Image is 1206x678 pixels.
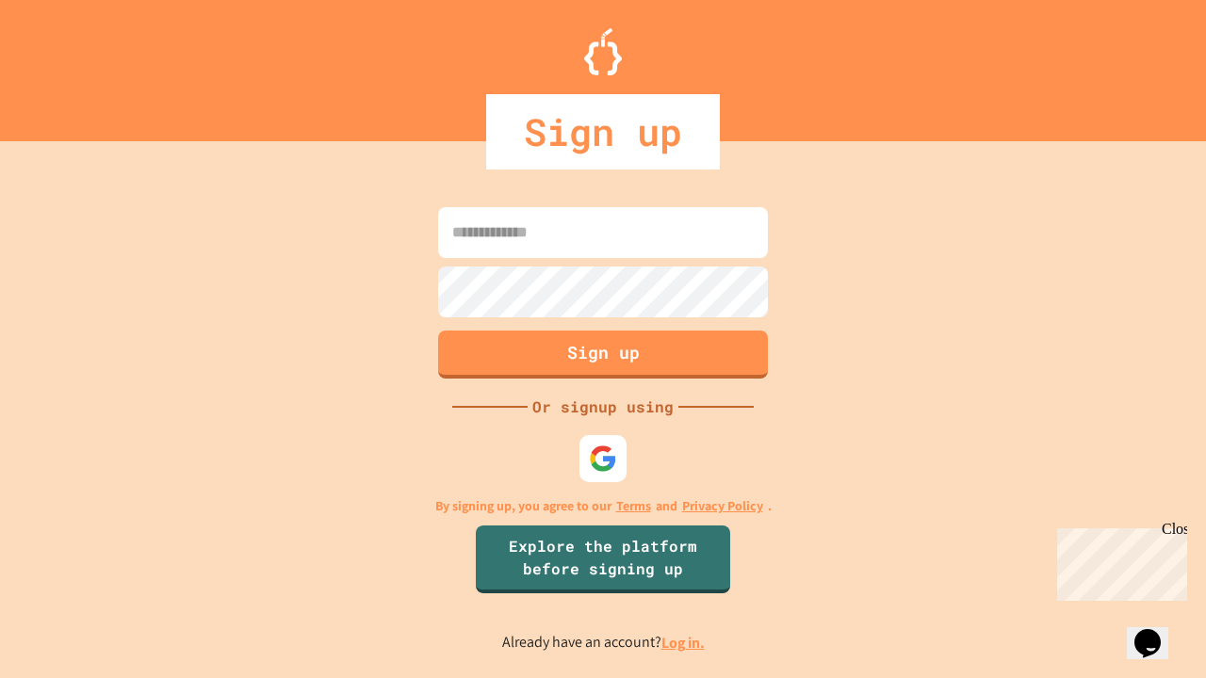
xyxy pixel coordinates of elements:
[435,496,772,516] p: By signing up, you agree to our and .
[8,8,130,120] div: Chat with us now!Close
[486,94,720,169] div: Sign up
[528,395,678,418] div: Or signup using
[584,28,622,75] img: Logo.svg
[1127,603,1187,659] iframe: chat widget
[682,496,763,516] a: Privacy Policy
[502,631,705,654] p: Already have an account?
[1050,521,1187,601] iframe: chat widget
[616,496,651,516] a: Terms
[476,525,730,593] a: Explore the platform before signing up
[589,444,617,473] img: google-icon.svg
[661,633,705,653] a: Log in.
[438,331,768,379] button: Sign up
